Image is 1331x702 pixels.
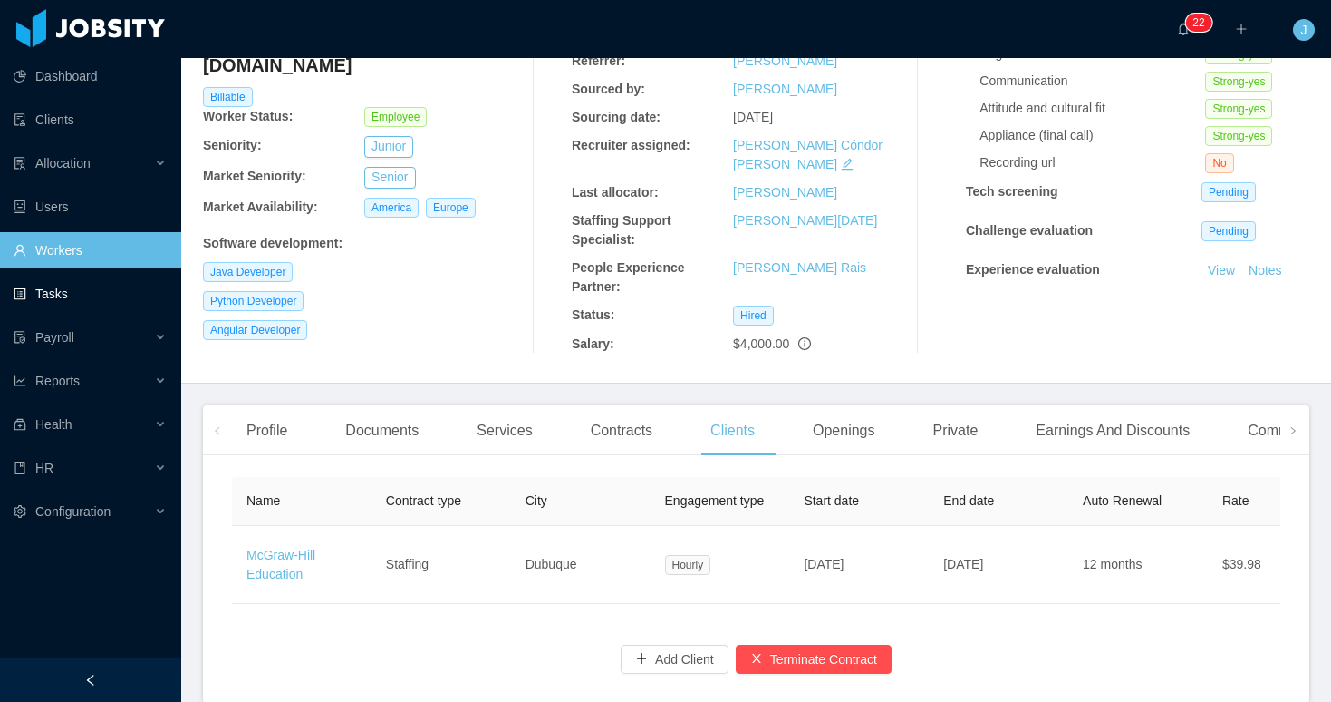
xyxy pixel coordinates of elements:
div: Profile [232,405,302,456]
b: Salary: [572,336,614,351]
strong: Tech screening [966,184,1058,199]
span: Start date [804,493,859,508]
a: icon: profileTasks [14,276,167,312]
i: icon: setting [14,505,26,518]
a: [PERSON_NAME] [733,54,837,68]
a: icon: auditClients [14,102,167,138]
span: Pending [1201,221,1256,241]
span: Pending [1201,182,1256,202]
span: Strong-yes [1205,126,1272,146]
span: Payroll [35,330,74,345]
b: Sourcing date: [572,110,661,124]
a: icon: robotUsers [14,189,167,225]
span: Name [246,493,280,508]
i: icon: solution [14,157,26,170]
div: Private [919,405,993,456]
b: Last allocator: [572,185,659,200]
strong: Challenge evaluation [966,223,1093,238]
span: Strong-yes [1205,72,1272,92]
b: People Experience Partner: [572,260,685,294]
span: Billable [203,87,253,107]
a: [PERSON_NAME] Rais [733,260,866,275]
button: Senior [364,167,415,189]
a: View [1201,263,1241,278]
span: HR [35,461,53,475]
i: icon: right [1288,426,1297,435]
span: End date [943,493,994,508]
b: Seniority: [203,138,262,152]
span: Configuration [35,504,111,519]
p: 2 [1199,14,1205,32]
button: Notes [1241,302,1289,324]
span: Allocation [35,156,91,171]
td: 12 months [1068,526,1208,604]
div: Recording url [979,153,1205,172]
a: icon: userWorkers [14,232,167,268]
span: City [526,493,547,508]
p: 2 [1192,14,1199,32]
span: $4,000.00 [733,336,789,351]
span: Contract type [386,493,461,508]
span: Java Developer [203,262,293,282]
span: Auto Renewal [1083,493,1162,508]
i: icon: bell [1177,23,1190,35]
b: Market Seniority: [203,169,306,183]
i: icon: file-protect [14,331,26,344]
sup: 22 [1185,14,1211,32]
i: icon: line-chart [14,375,26,387]
b: Status: [572,307,614,322]
div: Contracts [576,405,667,456]
i: icon: plus [1235,23,1248,35]
span: Strong-yes [1205,99,1272,119]
button: Notes [1241,260,1289,282]
span: info-circle [798,337,811,350]
b: Staffing Support Specialist: [572,213,671,247]
span: Reports [35,374,80,388]
button: Junior [364,136,413,158]
span: America [364,198,419,218]
i: icon: edit [841,158,854,171]
div: Clients [696,405,769,456]
a: [PERSON_NAME] [733,82,837,96]
td: Dubuque [511,526,651,604]
div: Communication [979,72,1205,91]
span: Hourly [665,555,711,575]
span: Europe [426,198,476,218]
b: Market Availability: [203,200,318,214]
span: Rate [1222,493,1249,508]
b: Recruiter assigned: [572,138,690,152]
a: [PERSON_NAME] Cóndor [PERSON_NAME] [733,138,883,171]
span: Hired [733,306,774,326]
a: McGraw-Hill Education [246,548,315,581]
div: Appliance (final call) [979,126,1205,145]
div: Earnings And Discounts [1021,405,1204,456]
div: Attitude and cultural fit [979,99,1205,118]
i: icon: book [14,462,26,474]
span: Staffing [386,557,429,571]
b: Sourced by: [572,82,645,96]
span: [DATE] [943,557,983,571]
i: icon: left [213,426,222,435]
div: Openings [798,405,890,456]
div: Documents [331,405,433,456]
b: Referrer: [572,54,625,68]
span: Angular Developer [203,320,307,340]
span: [DATE] [733,110,773,124]
button: icon: plusAdd Client [621,645,728,674]
div: Services [462,405,546,456]
i: icon: medicine-box [14,418,26,431]
span: [DATE] [804,557,844,571]
a: icon: pie-chartDashboard [14,58,167,94]
span: Engagement type [665,493,765,508]
b: Software development : [203,236,342,250]
a: [PERSON_NAME][DATE] [733,213,877,228]
span: Python Developer [203,291,304,311]
button: icon: closeTerminate Contract [736,645,892,674]
a: [PERSON_NAME] [733,185,837,200]
span: Health [35,417,72,432]
span: J [1301,19,1307,41]
b: Worker Status: [203,109,293,123]
span: Employee [364,107,427,127]
span: No [1205,153,1233,173]
strong: Experience evaluation [966,262,1100,277]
